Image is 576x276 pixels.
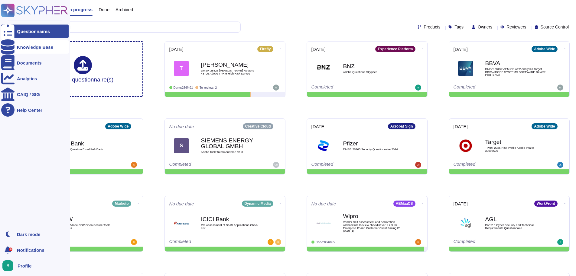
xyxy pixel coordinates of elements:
[99,7,109,12] span: Done
[1,88,69,101] a: CAIQ / SIG
[311,201,336,206] span: No due date
[415,239,421,245] img: user
[2,260,13,271] img: user
[532,123,557,129] div: Adobe Wide
[343,71,404,74] span: Adobe Questions Skypher
[316,138,331,153] img: Logo
[393,201,415,207] div: AEMaaCS
[116,7,133,12] span: Archived
[169,124,194,129] span: No due date
[201,62,262,68] b: [PERSON_NAME]
[17,76,37,81] div: Analytics
[485,60,546,66] b: BBVA
[343,213,404,219] b: Wipro
[1,103,69,117] a: Help Center
[1,56,69,69] a: Documents
[59,141,119,146] b: ING Bank
[388,123,415,129] div: Acrobat Sign
[201,224,262,229] span: Pre Assessment of SaaS Applications Check List
[478,25,492,29] span: Owners
[169,239,243,245] div: Completed
[1,25,69,38] a: Questionnaires
[415,85,421,91] img: user
[1,259,18,272] button: user
[485,68,546,76] span: DMSR 28457 AEM CS AEP Analytics Target BBVA ADOBE SYSTEMS SOFTWARE Review Plan [ENG]
[200,86,217,89] span: To review: 2
[316,241,335,244] span: Done: 834/855
[174,86,193,89] span: Done: 286/401
[316,61,331,76] img: Logo
[174,61,189,76] div: T
[131,162,137,168] img: user
[17,29,50,34] div: Questionnaires
[174,138,189,153] div: S
[557,162,563,168] img: user
[1,72,69,85] a: Analytics
[485,146,546,152] span: TPRM 2025 Risk Profile Adobe Intake 39098506
[17,61,42,65] div: Documents
[454,124,468,129] span: [DATE]
[454,239,528,245] div: Completed
[169,162,243,168] div: Completed
[257,46,273,52] div: Firefly
[268,239,274,245] img: user
[18,264,32,268] span: Profile
[9,248,12,251] div: 9+
[454,85,528,91] div: Completed
[343,221,404,232] span: Vendor Self assessment and declaration Architecture Review checklist ver 1.7.9 for Enterprise IT ...
[557,85,563,91] img: user
[1,40,69,54] a: Knowledge Base
[17,108,42,112] div: Help Center
[112,201,131,207] div: Marketo
[169,47,184,52] span: [DATE]
[454,25,464,29] span: Tags
[458,215,473,231] img: Logo
[273,162,279,168] img: user
[169,201,194,206] span: No due date
[17,232,41,237] div: Dark mode
[532,46,557,52] div: Adobe Wide
[311,47,326,52] span: [DATE]
[485,224,546,229] span: Part 2.5 Cyber Security and Technical Requirements Questionnaire
[454,47,468,52] span: [DATE]
[273,85,279,91] img: user
[17,248,44,252] span: Notifications
[311,162,386,168] div: Completed
[105,123,131,129] div: Adobe Wide
[485,139,546,145] b: Target
[424,25,440,29] span: Products
[59,148,119,151] span: Security Question Excel ING Bank
[458,61,473,76] img: Logo
[311,85,386,91] div: Completed
[59,216,119,222] b: CDW
[375,46,415,52] div: Experience Platform
[59,224,119,229] span: Copy of Adobe CDP Open Secure Tools Questions
[275,239,281,245] img: user
[454,162,528,168] div: Completed
[201,138,262,149] b: SIEMENS ENERGY GLOBAL GMBH
[458,138,473,153] img: Logo
[415,162,421,168] img: user
[17,92,40,97] div: CAIQ / SIG
[316,215,331,231] img: Logo
[52,56,114,82] div: Upload questionnaire(s)
[201,69,262,75] span: DMSR 28825 [PERSON_NAME] Reuters 43705 Adobe TPRM High Risk Survey
[343,63,404,69] b: BNZ
[343,141,404,146] b: Pfizer
[24,22,240,32] input: Search by keywords
[454,201,468,206] span: [DATE]
[243,123,273,129] div: Creative Cloud
[242,201,273,207] div: Dynamic Media
[506,25,526,29] span: Reviewers
[174,215,189,231] img: Logo
[68,7,93,12] span: In progress
[201,216,262,222] b: ICICI Bank
[311,124,326,129] span: [DATE]
[17,45,53,49] div: Knowledge Base
[541,25,569,29] span: Source Control
[131,239,137,245] img: user
[343,148,404,151] span: DMSR 28765 Security Questionnaire 2024
[557,239,563,245] img: user
[485,216,546,222] b: AGL
[534,201,557,207] div: WorkFront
